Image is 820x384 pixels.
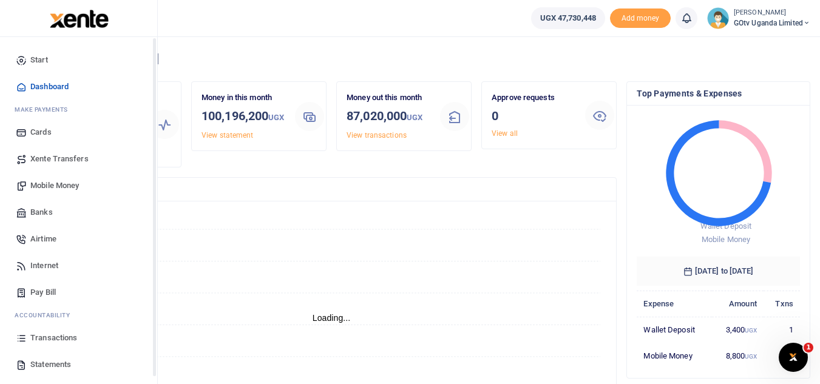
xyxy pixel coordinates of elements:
[407,113,422,122] small: UGX
[30,233,56,245] span: Airtime
[10,226,147,252] a: Airtime
[30,332,77,344] span: Transactions
[30,286,56,298] span: Pay Bill
[764,317,800,343] td: 1
[30,81,69,93] span: Dashboard
[268,113,284,122] small: UGX
[492,107,575,125] h3: 0
[10,306,147,325] li: Ac
[49,13,109,22] a: logo-small logo-large logo-large
[30,260,58,272] span: Internet
[637,87,800,100] h4: Top Payments & Expenses
[804,343,813,352] span: 1
[610,13,671,22] a: Add money
[637,317,712,343] td: Wallet Deposit
[637,257,800,286] h6: [DATE] to [DATE]
[30,153,89,165] span: Xente Transfers
[764,343,800,368] td: 2
[712,343,764,368] td: 8,800
[21,105,68,114] span: ake Payments
[637,291,712,317] th: Expense
[712,291,764,317] th: Amount
[610,8,671,29] span: Add money
[46,52,810,66] h4: Hello [PERSON_NAME]
[30,126,52,138] span: Cards
[202,92,285,104] p: Money in this month
[492,92,575,104] p: Approve requests
[347,107,430,127] h3: 87,020,000
[347,92,430,104] p: Money out this month
[700,221,751,231] span: Wallet Deposit
[526,7,610,29] li: Wallet ballance
[10,351,147,378] a: Statements
[10,325,147,351] a: Transactions
[56,183,606,196] h4: Transactions Overview
[30,359,71,371] span: Statements
[745,353,756,360] small: UGX
[313,313,351,323] text: Loading...
[30,54,48,66] span: Start
[734,8,810,18] small: [PERSON_NAME]
[30,180,79,192] span: Mobile Money
[610,8,671,29] li: Toup your wallet
[202,107,285,127] h3: 100,196,200
[10,199,147,226] a: Banks
[10,279,147,306] a: Pay Bill
[712,317,764,343] td: 3,400
[30,206,53,218] span: Banks
[764,291,800,317] th: Txns
[10,47,147,73] a: Start
[10,100,147,119] li: M
[24,311,70,320] span: countability
[779,343,808,372] iframe: Intercom live chat
[531,7,605,29] a: UGX 47,730,448
[707,7,810,29] a: profile-user [PERSON_NAME] GOtv Uganda Limited
[10,172,147,199] a: Mobile Money
[202,131,253,140] a: View statement
[734,18,810,29] span: GOtv Uganda Limited
[540,12,596,24] span: UGX 47,730,448
[492,129,518,138] a: View all
[10,119,147,146] a: Cards
[702,235,750,244] span: Mobile Money
[10,252,147,279] a: Internet
[347,131,407,140] a: View transactions
[10,73,147,100] a: Dashboard
[707,7,729,29] img: profile-user
[745,327,756,334] small: UGX
[50,10,109,28] img: logo-large
[637,343,712,368] td: Mobile Money
[10,146,147,172] a: Xente Transfers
